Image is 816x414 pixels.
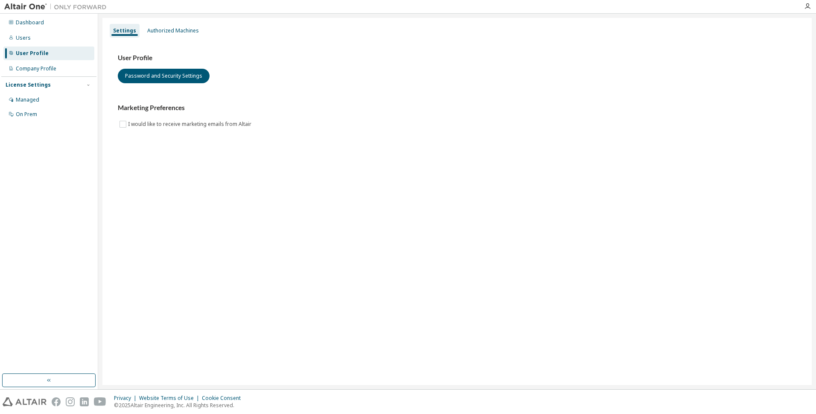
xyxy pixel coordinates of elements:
div: Managed [16,96,39,103]
img: facebook.svg [52,397,61,406]
div: Dashboard [16,19,44,26]
div: Company Profile [16,65,56,72]
img: altair_logo.svg [3,397,47,406]
div: Cookie Consent [202,395,246,402]
div: On Prem [16,111,37,118]
img: youtube.svg [94,397,106,406]
label: I would like to receive marketing emails from Altair [128,119,253,129]
h3: Marketing Preferences [118,104,796,112]
img: instagram.svg [66,397,75,406]
div: Settings [113,27,136,34]
button: Password and Security Settings [118,69,210,83]
div: Users [16,35,31,41]
img: Altair One [4,3,111,11]
div: Authorized Machines [147,27,199,34]
img: linkedin.svg [80,397,89,406]
div: License Settings [6,82,51,88]
h3: User Profile [118,54,796,62]
p: © 2025 Altair Engineering, Inc. All Rights Reserved. [114,402,246,409]
div: Website Terms of Use [139,395,202,402]
div: Privacy [114,395,139,402]
div: User Profile [16,50,49,57]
